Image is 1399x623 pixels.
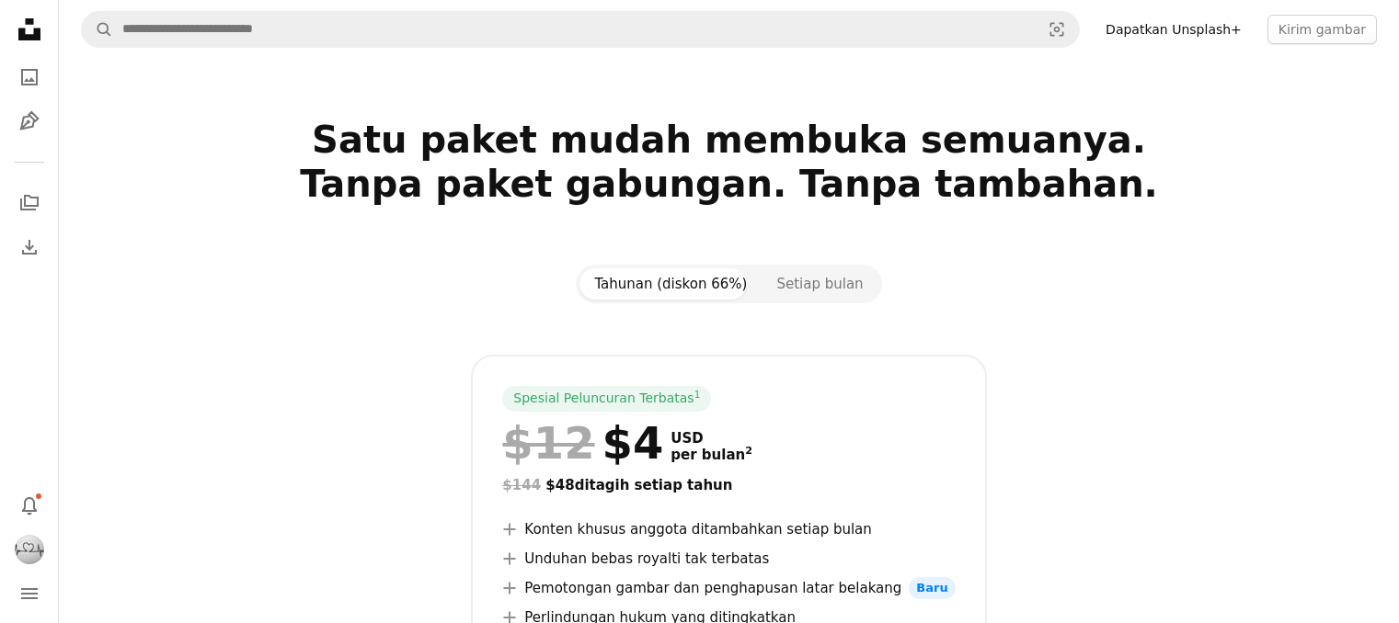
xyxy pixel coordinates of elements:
a: Foto [11,59,48,96]
span: USD [671,430,752,447]
a: Koleksi [11,185,48,221]
div: $4 [502,419,663,467]
button: Menu [11,575,48,612]
sup: 2 [745,445,752,457]
span: Baru [909,577,955,599]
img: Avatar pengguna Pamukti _D [15,535,44,564]
a: Ilustrasi [11,103,48,140]
button: Tahunan (diskon 66%) [579,268,762,300]
div: $48 ditagih setiap tahun [502,474,955,496]
li: Konten khusus anggota ditambahkan setiap bulan [502,518,955,540]
button: Setiap bulan [762,268,877,300]
form: Temuka visual di seluruh situs [81,11,1080,48]
sup: 1 [694,389,701,400]
h2: Satu paket mudah membuka semuanya. Tanpa paket gabungan. Tanpa tambahan. [137,118,1322,250]
button: Notifikasi [11,487,48,524]
a: 1 [691,390,705,408]
a: Beranda — Unsplash [11,11,48,51]
span: per bulan [671,447,752,463]
a: Dapatkan Unsplash+ [1095,15,1253,44]
div: Spesial Peluncuran Terbatas [502,386,711,412]
li: Unduhan bebas royalti tak terbatas [502,548,955,570]
button: Pencarian di Unsplash [82,12,113,47]
span: $12 [502,419,594,467]
span: $144 [502,477,541,493]
button: Profil [11,531,48,568]
li: Pemotongan gambar dan penghapusan latar belakang [502,577,955,599]
button: Pencarian visual [1035,12,1079,47]
a: 2 [741,447,756,463]
a: Riwayat Pengunduhan [11,229,48,266]
button: Kirim gambar [1267,15,1377,44]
